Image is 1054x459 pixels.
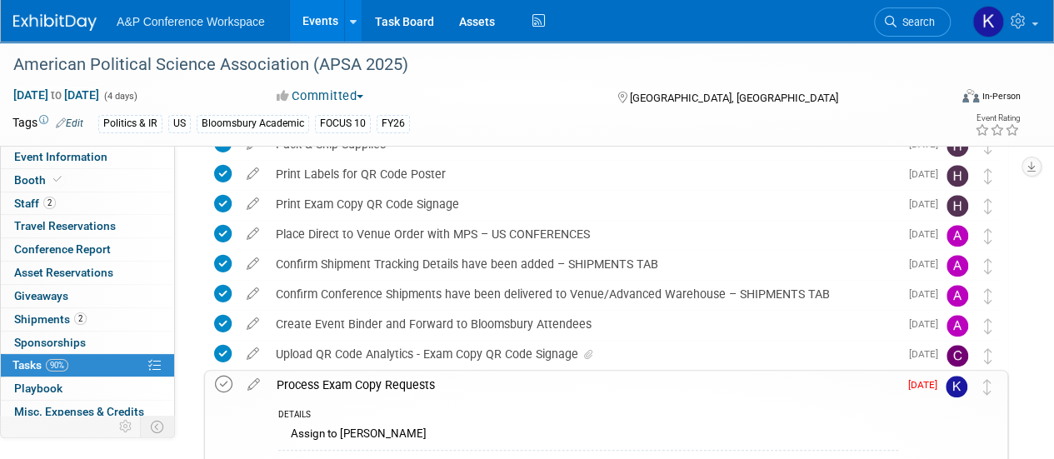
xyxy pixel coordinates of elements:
a: Search [874,7,951,37]
i: Move task [983,379,992,395]
button: Committed [271,87,370,105]
span: [DATE] [909,198,947,210]
span: [DATE] [909,258,947,270]
a: Tasks90% [1,354,174,377]
img: Amanda Oney [947,225,968,247]
div: FY26 [377,115,410,132]
img: Amanda Oney [947,285,968,307]
span: [GEOGRAPHIC_DATA], [GEOGRAPHIC_DATA] [629,92,837,104]
a: edit [239,377,268,392]
a: edit [238,287,267,302]
img: ExhibitDay [13,14,97,31]
a: Event Information [1,146,174,168]
img: Format-Inperson.png [962,89,979,102]
a: Giveaways [1,285,174,307]
a: Staff2 [1,192,174,215]
a: edit [238,227,267,242]
span: [DATE] [909,168,947,180]
a: Playbook [1,377,174,400]
a: edit [238,257,267,272]
img: Hannah Siegel [947,165,968,187]
div: Confirm Shipment Tracking Details have been added – SHIPMENTS TAB [267,250,899,278]
span: 90% [46,359,68,372]
div: DETAILS [278,409,898,423]
span: [DATE] [909,348,947,360]
span: [DATE] [909,288,947,300]
span: 2 [43,197,56,209]
div: American Political Science Association (APSA 2025) [7,50,935,80]
span: Search [897,16,935,28]
a: Shipments2 [1,308,174,331]
span: 2 [74,312,87,325]
span: Shipments [14,312,87,326]
span: Event Information [14,150,107,163]
div: FOCUS 10 [315,115,371,132]
i: Move task [984,288,992,304]
span: Giveaways [14,289,68,302]
a: edit [238,347,267,362]
img: Christine Ritchlin [947,345,968,367]
img: Amanda Oney [947,255,968,277]
span: [DATE] [909,228,947,240]
a: Sponsorships [1,332,174,354]
i: Move task [984,168,992,184]
span: Conference Report [14,242,111,256]
td: Toggle Event Tabs [141,416,175,437]
span: Sponsorships [14,336,86,349]
span: [DATE] [DATE] [12,87,100,102]
a: Edit [56,117,83,129]
a: Travel Reservations [1,215,174,237]
div: Bloomsbury Academic [197,115,309,132]
a: Misc. Expenses & Credits [1,401,174,423]
div: Print Labels for QR Code Poster [267,160,899,188]
div: Confirm Conference Shipments have been delivered to Venue/Advanced Warehouse – SHIPMENTS TAB [267,280,899,308]
a: Asset Reservations [1,262,174,284]
i: Move task [984,228,992,244]
a: edit [238,317,267,332]
span: Playbook [14,382,62,395]
span: A&P Conference Workspace [117,15,265,28]
td: Tags [12,114,83,133]
div: Place Direct to Venue Order with MPS – US CONFERENCES [267,220,899,248]
a: edit [238,197,267,212]
i: Move task [984,318,992,334]
a: Booth [1,169,174,192]
img: Kate Hunneyball [946,376,967,397]
i: Move task [984,258,992,274]
span: Staff [14,197,56,210]
span: [DATE] [909,318,947,330]
span: (4 days) [102,91,137,102]
i: Booth reservation complete [53,175,62,184]
span: Asset Reservations [14,266,113,279]
span: Tasks [12,358,68,372]
div: In-Person [982,90,1021,102]
div: Event Format [873,87,1021,112]
div: Assign to [PERSON_NAME] [278,423,898,449]
span: Booth [14,173,65,187]
img: Amanda Oney [947,315,968,337]
div: US [168,115,191,132]
a: edit [238,167,267,182]
img: Hannah Siegel [947,195,968,217]
div: Event Rating [975,114,1020,122]
img: Kate Hunneyball [972,6,1004,37]
span: [DATE] [908,379,946,391]
span: Misc. Expenses & Credits [14,405,144,418]
td: Personalize Event Tab Strip [112,416,141,437]
a: Conference Report [1,238,174,261]
i: Move task [984,198,992,214]
div: Create Event Binder and Forward to Bloomsbury Attendees [267,310,899,338]
div: Print Exam Copy QR Code Signage [267,190,899,218]
div: Upload QR Code Analytics - Exam Copy QR Code Signage [267,340,899,368]
span: to [48,88,64,102]
i: Move task [984,348,992,364]
div: Process Exam Copy Requests [268,371,898,399]
span: Travel Reservations [14,219,116,232]
div: Politics & IR [98,115,162,132]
